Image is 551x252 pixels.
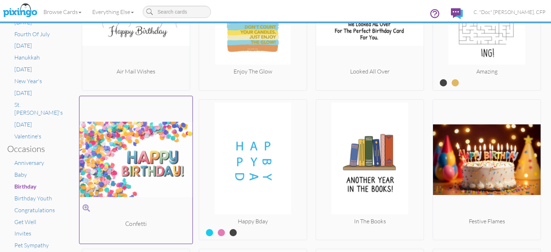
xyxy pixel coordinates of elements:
[14,77,42,85] a: New Year's
[143,6,211,18] input: Search cards
[14,30,50,38] a: Fourth Of July
[7,144,59,153] h3: Occasions
[80,219,193,228] div: Confetti
[14,89,32,96] a: [DATE]
[468,3,551,21] a: C. "Doc" [PERSON_NAME], CFP
[14,195,52,202] a: Birthday Youth
[433,67,541,76] div: Amazing
[199,217,307,225] div: Happy Bday
[199,103,307,217] img: 20250213-214923-303ab02ccab5-250.jpg
[14,183,37,190] a: Birthday
[14,133,41,140] a: Valentine's
[14,66,32,73] a: [DATE]
[82,67,190,76] div: Air Mail Wishes
[14,171,27,178] a: Baby
[474,9,546,15] span: C. "Doc" [PERSON_NAME], CFP
[433,217,541,225] div: Festive Flames
[316,217,424,225] div: In The Books
[14,121,32,128] a: [DATE]
[38,3,87,21] a: Browse Cards
[14,218,36,225] a: Get Well
[14,42,32,49] a: [DATE]
[80,99,193,219] img: 20241210-181853-c5f7f85f4c39-250.jpg
[316,103,424,217] img: 20250417-224429-2ae33c2f4778-250.jpg
[451,8,463,19] img: comments.svg
[14,101,63,117] a: St. [PERSON_NAME]'s
[14,206,55,214] a: Congratulations
[316,67,424,76] div: Looked All Over
[433,103,541,217] img: 20250114-203939-6eae68748b60-250.png
[1,2,39,20] img: pixingo logo
[14,159,44,166] a: Anniversary
[14,230,31,237] a: Invites
[14,54,40,61] a: Hanukkah
[87,3,139,21] a: Everything Else
[199,67,307,76] div: Enjoy The Glow
[14,242,49,249] a: Pet Sympathy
